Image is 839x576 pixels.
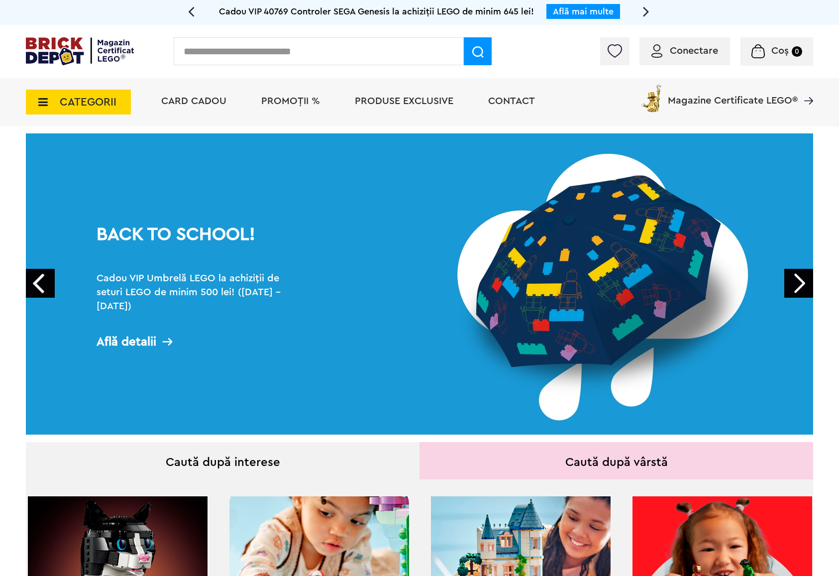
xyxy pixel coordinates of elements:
a: Contact [488,96,535,106]
span: Magazine Certificate LEGO® [668,83,798,106]
span: Cadou VIP 40769 Controler SEGA Genesis la achiziții LEGO de minim 645 lei! [219,7,534,16]
a: PROMOȚII % [261,96,320,106]
div: Află detalii [97,336,296,348]
h2: Cadou VIP Umbrelă LEGO la achiziții de seturi LEGO de minim 500 lei! ([DATE] - [DATE]) [97,271,296,313]
a: Prev [26,269,55,298]
a: Conectare [651,46,718,56]
span: Conectare [670,46,718,56]
div: Caută după vârstă [419,442,813,479]
div: Caută după interese [26,442,419,479]
span: CATEGORII [60,97,116,108]
a: Află mai multe [553,7,614,16]
a: Next [784,269,813,298]
small: 0 [792,46,802,57]
a: BACK TO SCHOOL!Cadou VIP Umbrelă LEGO la achiziții de seturi LEGO de minim 500 lei! ([DATE] - [DA... [26,133,813,435]
a: Produse exclusive [355,96,453,106]
a: Magazine Certificate LEGO® [798,83,813,93]
a: Card Cadou [161,96,226,106]
h1: BACK TO SCHOOL! [97,226,296,261]
span: Coș [771,46,789,56]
